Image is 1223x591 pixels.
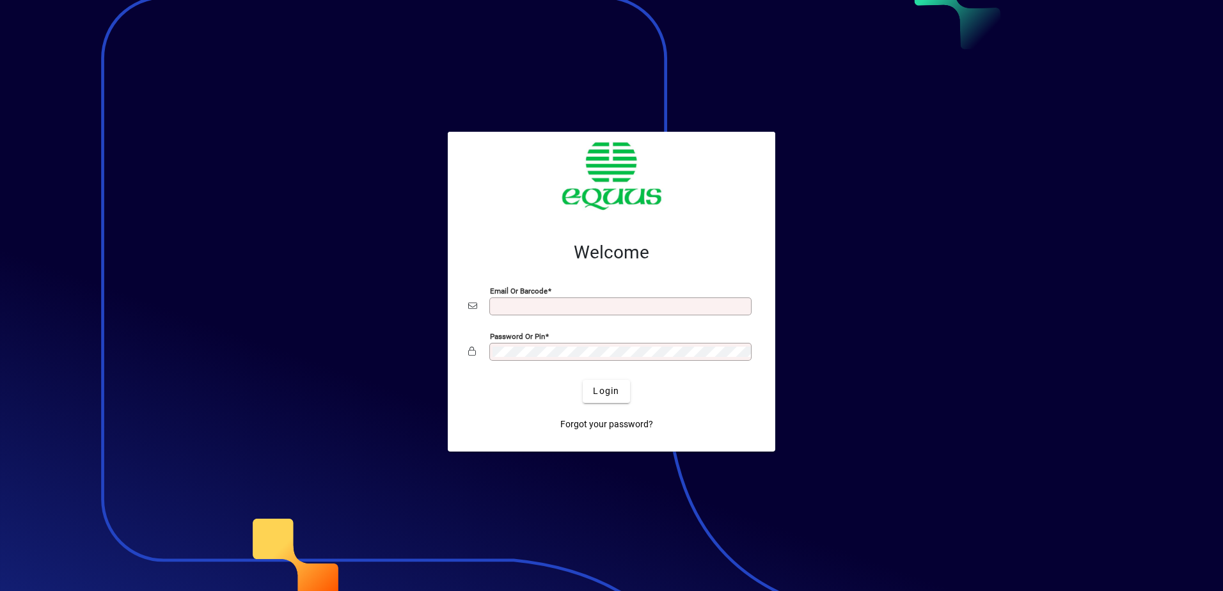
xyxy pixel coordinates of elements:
mat-label: Email or Barcode [490,286,548,295]
mat-label: Password or Pin [490,331,545,340]
button: Login [583,380,629,403]
span: Login [593,384,619,398]
h2: Welcome [468,242,755,264]
span: Forgot your password? [560,418,653,431]
a: Forgot your password? [555,413,658,436]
